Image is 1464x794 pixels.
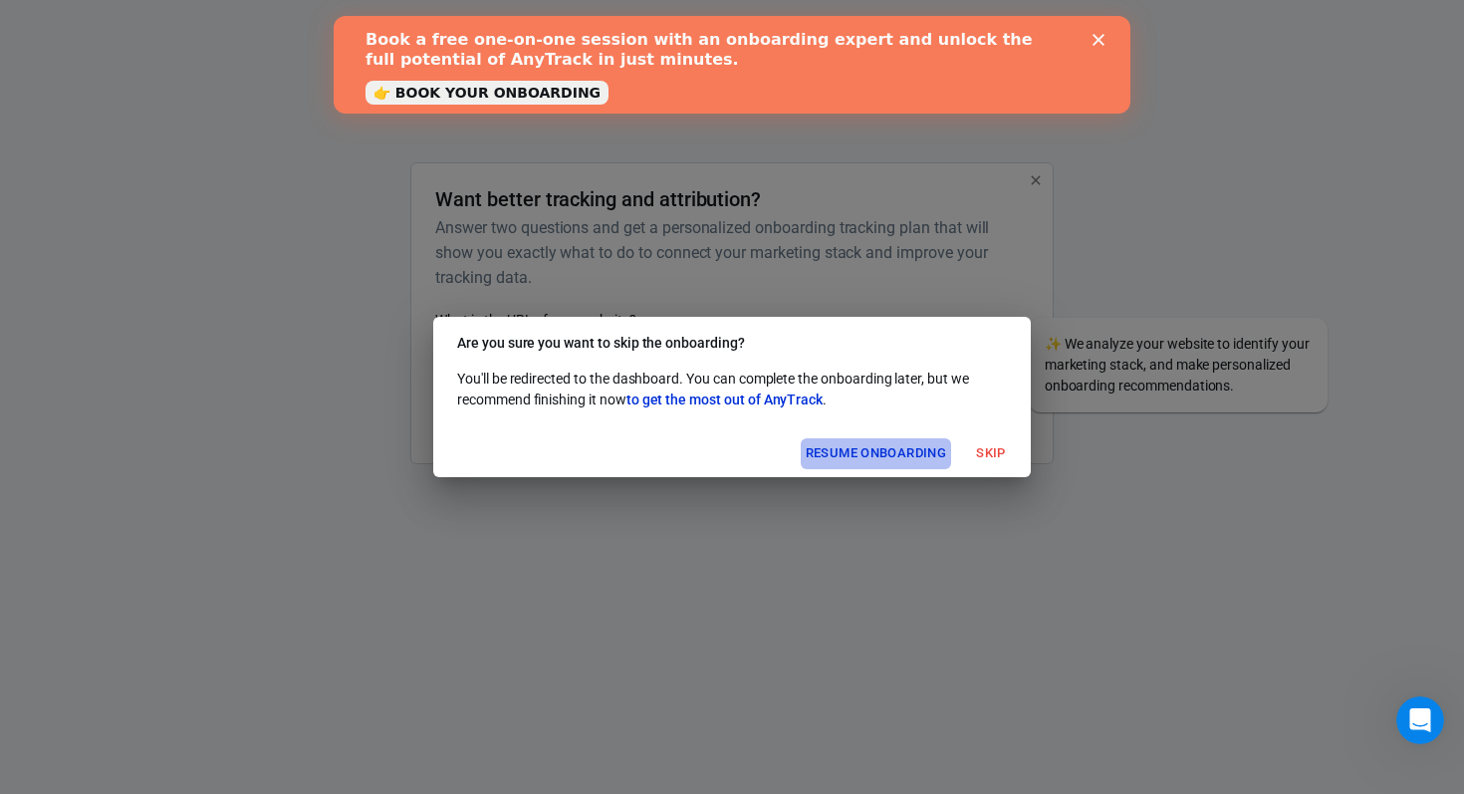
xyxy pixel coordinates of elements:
[457,369,1007,410] p: You'll be redirected to the dashboard. You can complete the onboarding later, but we recommend fi...
[801,438,951,469] button: Resume onboarding
[959,438,1023,469] button: Skip
[1396,696,1444,744] iframe: Intercom live chat
[626,392,823,407] span: to get the most out of AnyTrack
[759,18,779,30] div: Close
[433,317,1031,369] h2: Are you sure you want to skip the onboarding?
[334,16,1130,114] iframe: Intercom live chat banner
